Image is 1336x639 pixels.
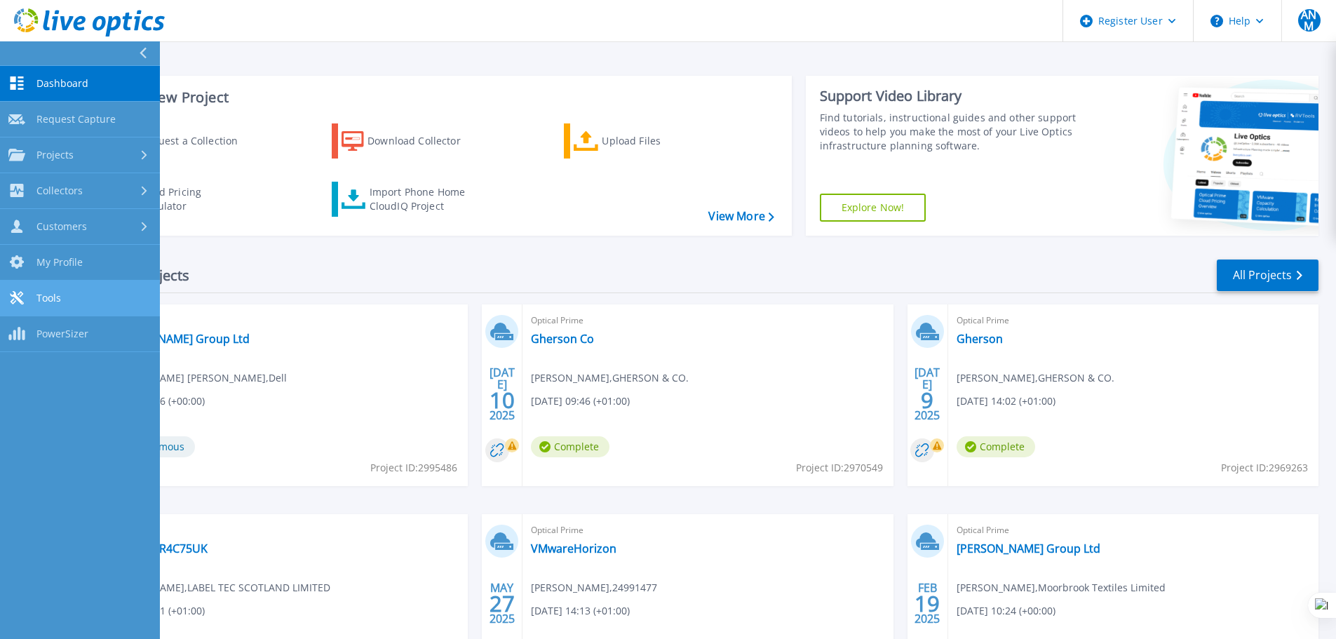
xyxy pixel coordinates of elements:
span: Project ID: 2995486 [370,460,457,476]
span: PowerSizer [36,328,88,340]
span: Optical Prime [106,523,459,538]
span: Collectors [36,184,83,197]
a: Gherson Co [531,332,594,346]
div: FEB 2025 [914,578,940,629]
span: Project ID: 2970549 [796,460,883,476]
span: Optical Prime [957,523,1310,538]
span: [DATE] 09:46 (+01:00) [531,394,630,409]
div: Support Video Library [820,87,1081,105]
span: My Profile [36,256,83,269]
div: Upload Files [602,127,714,155]
span: Customers [36,220,87,233]
a: DESKTOP-R4C75UK [106,542,208,556]
span: 9 [921,394,933,406]
a: Upload Files [564,123,720,159]
span: Optical Prime [957,313,1310,328]
a: Download Collector [332,123,488,159]
div: MAY 2025 [489,578,515,629]
span: Project ID: 2969263 [1221,460,1308,476]
a: [PERSON_NAME] Group Ltd [106,332,250,346]
span: [PERSON_NAME] , GHERSON & CO. [531,370,689,386]
span: [DATE] 10:24 (+00:00) [957,603,1055,619]
a: [PERSON_NAME] Group Ltd [957,542,1100,556]
span: [PERSON_NAME] , 24991477 [531,580,657,596]
span: Projects [36,149,74,161]
span: [DATE] 14:02 (+01:00) [957,394,1055,409]
span: [PERSON_NAME] [PERSON_NAME] , Dell [106,370,287,386]
div: Download Collector [367,127,480,155]
a: Explore Now! [820,194,926,222]
span: [DATE] 14:13 (+01:00) [531,603,630,619]
span: Tools [36,292,61,304]
span: Optical Prime [531,523,884,538]
h3: Start a New Project [100,90,774,105]
span: Request Capture [36,113,116,126]
a: View More [708,210,774,223]
span: Complete [531,436,609,457]
div: [DATE] 2025 [489,368,515,419]
a: Gherson [957,332,1003,346]
span: ANM [1298,9,1321,32]
span: 27 [490,598,515,610]
span: [PERSON_NAME] , GHERSON & CO. [957,370,1114,386]
span: Dashboard [36,77,88,90]
span: [PERSON_NAME] , LABEL TEC SCOTLAND LIMITED [106,580,330,596]
span: 19 [915,598,940,610]
div: Request a Collection [140,127,252,155]
a: Request a Collection [100,123,256,159]
span: Optical Prime [531,313,884,328]
span: 10 [490,394,515,406]
div: Find tutorials, instructional guides and other support videos to help you make the most of your L... [820,111,1081,153]
a: All Projects [1217,260,1318,291]
span: Complete [957,436,1035,457]
span: [PERSON_NAME] , Moorbrook Textiles Limited [957,580,1166,596]
a: Cloud Pricing Calculator [100,182,256,217]
div: Import Phone Home CloudIQ Project [370,185,479,213]
span: Optical Prime [106,313,459,328]
a: VMwareHorizon [531,542,616,556]
div: [DATE] 2025 [914,368,940,419]
div: Cloud Pricing Calculator [137,185,250,213]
